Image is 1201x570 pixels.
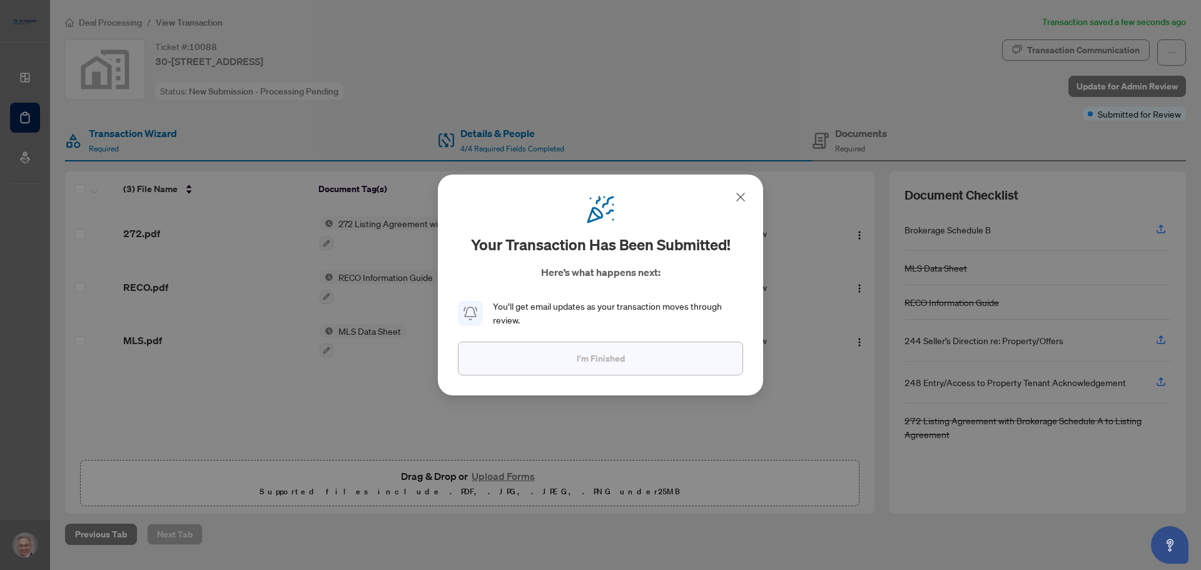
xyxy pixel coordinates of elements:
p: Here’s what happens next: [541,265,661,280]
h2: Your transaction has been submitted! [471,235,731,255]
button: I'm Finished [458,342,743,375]
span: I'm Finished [577,349,625,369]
button: Open asap [1151,526,1188,564]
div: You’ll get email updates as your transaction moves through review. [493,300,743,327]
